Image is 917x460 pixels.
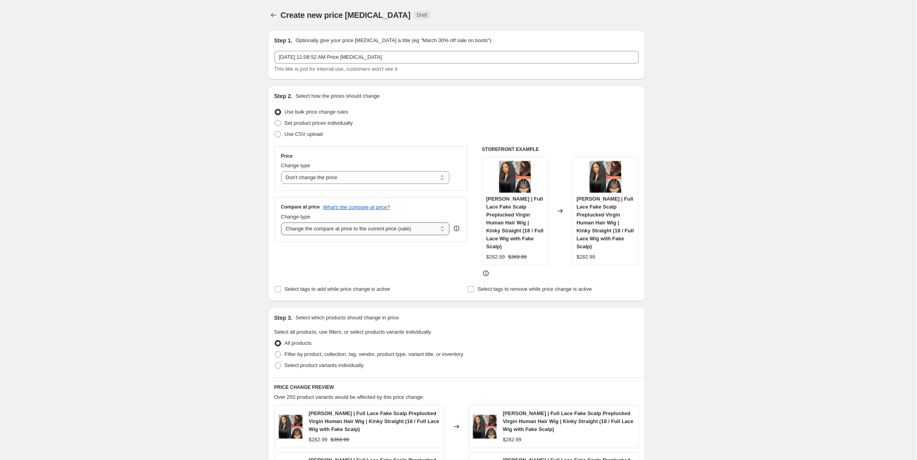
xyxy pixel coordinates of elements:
p: Select which products should change in price [295,314,399,322]
img: KS-1_baf4a9ea-cb53-4ca3-8aa7-eec5d38e3c88_80x.jpg [499,161,531,193]
span: $282.99 [576,254,595,260]
span: $369.99 [508,254,527,260]
p: Select how the prices should change [295,92,380,100]
button: What's the compare at price? [323,204,390,210]
h2: Step 2. [274,92,293,100]
span: Select all products, use filters, or select products variants individually [274,329,431,335]
h3: Compare at price [281,204,320,210]
span: Change type [281,214,310,220]
span: All products [285,340,312,346]
button: Price change jobs [268,10,279,21]
span: Change type [281,162,310,168]
input: 30% off holiday sale [274,51,639,64]
span: Use CSV upload [285,131,323,137]
img: KS-1_baf4a9ea-cb53-4ca3-8aa7-eec5d38e3c88_80x.jpg [473,415,497,439]
p: Optionally give your price [MEDICAL_DATA] a title (eg "March 30% off sale on boots") [295,37,491,44]
span: Over 250 product variants would be affected by this price change: [274,394,424,400]
span: $369.99 [331,437,349,443]
h2: Step 1. [274,37,293,44]
span: [PERSON_NAME] | Full Lace Fake Scalp Preplucked Virgin Human Hair Wig | Kinky Straight (18 / Full... [576,196,634,249]
img: KS-1_baf4a9ea-cb53-4ca3-8aa7-eec5d38e3c88_80x.jpg [589,161,621,193]
h3: Price [281,153,293,159]
span: Draft [417,12,427,18]
span: [PERSON_NAME] | Full Lace Fake Scalp Preplucked Virgin Human Hair Wig | Kinky Straight (18 / Full... [503,410,634,432]
span: Use bulk price change rules [285,109,348,115]
span: Select product variants individually [285,362,364,368]
div: help [453,224,460,232]
span: Select tags to add while price change is active [285,286,390,292]
span: Create new price [MEDICAL_DATA] [281,11,411,19]
span: $282.99 [503,437,522,443]
span: This title is just for internal use, customers won't see it [274,66,397,72]
span: Select tags to remove while price change is active [478,286,592,292]
span: $282.99 [486,254,505,260]
img: KS-1_baf4a9ea-cb53-4ca3-8aa7-eec5d38e3c88_80x.jpg [279,415,302,439]
span: Filter by product, collection, tag, vendor, product type, variant title, or inventory [285,351,463,357]
h2: Step 3. [274,314,293,322]
h6: PRICE CHANGE PREVIEW [274,384,639,390]
span: Set product prices individually [285,120,353,126]
span: [PERSON_NAME] | Full Lace Fake Scalp Preplucked Virgin Human Hair Wig | Kinky Straight (18 / Full... [486,196,543,249]
h6: STOREFRONT EXAMPLE [482,146,639,153]
span: [PERSON_NAME] | Full Lace Fake Scalp Preplucked Virgin Human Hair Wig | Kinky Straight (18 / Full... [309,410,439,432]
span: $282.99 [309,437,327,443]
